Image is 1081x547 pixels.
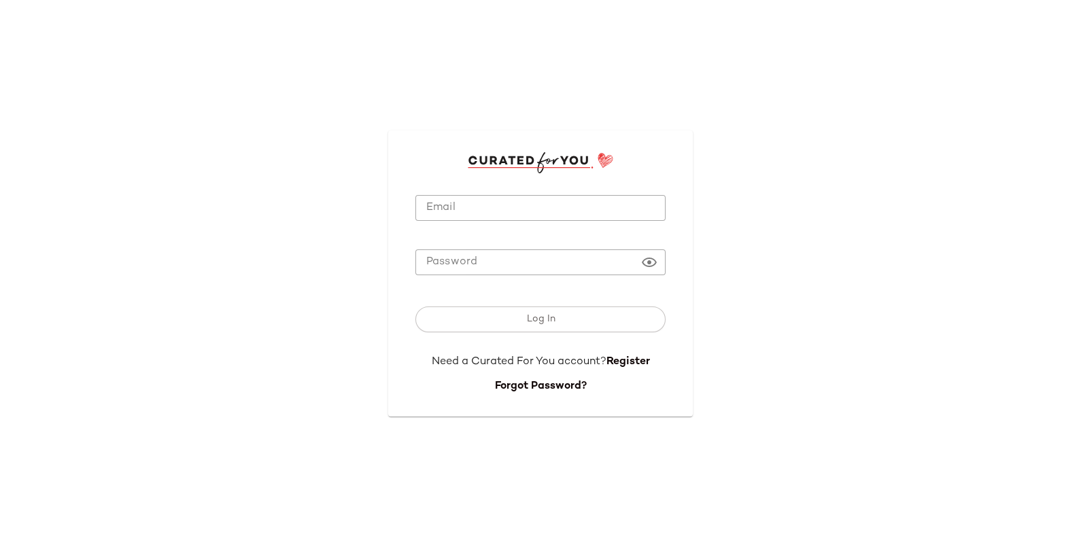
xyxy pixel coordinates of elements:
a: Register [606,356,650,368]
button: Log In [415,306,666,332]
span: Log In [526,314,555,325]
img: cfy_login_logo.DGdB1djN.svg [468,152,614,173]
a: Forgot Password? [495,381,587,392]
span: Need a Curated For You account? [432,356,606,368]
